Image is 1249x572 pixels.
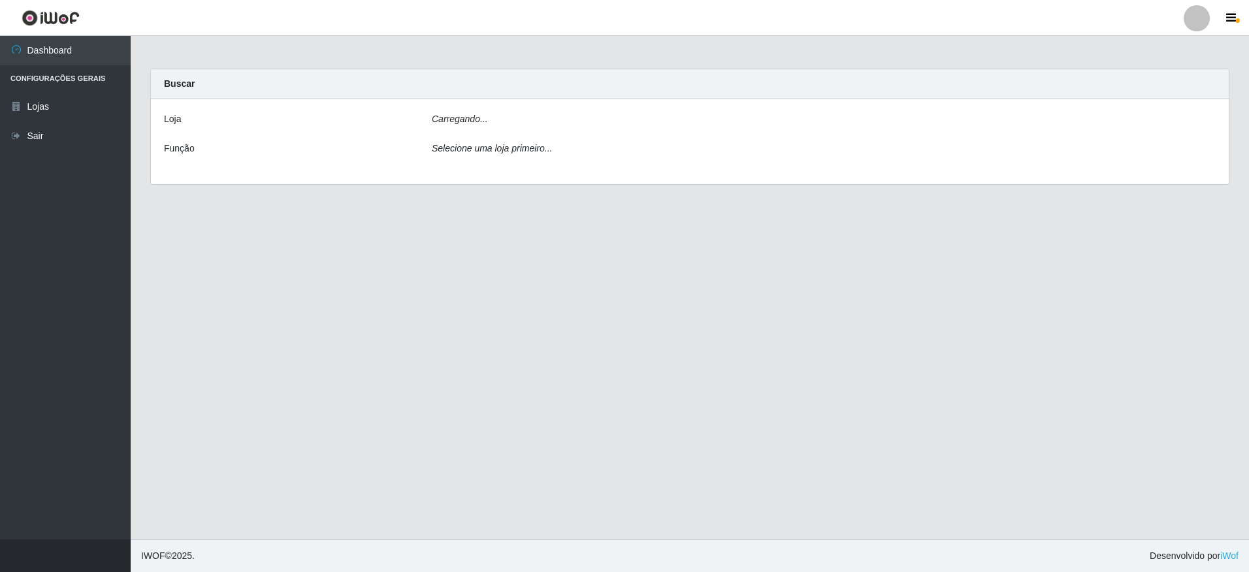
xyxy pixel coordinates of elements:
span: Desenvolvido por [1150,549,1239,563]
i: Carregando... [432,114,488,124]
label: Função [164,142,195,155]
img: CoreUI Logo [22,10,80,26]
strong: Buscar [164,78,195,89]
span: © 2025 . [141,549,195,563]
label: Loja [164,112,181,126]
i: Selecione uma loja primeiro... [432,143,552,153]
a: iWof [1220,550,1239,561]
span: IWOF [141,550,165,561]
